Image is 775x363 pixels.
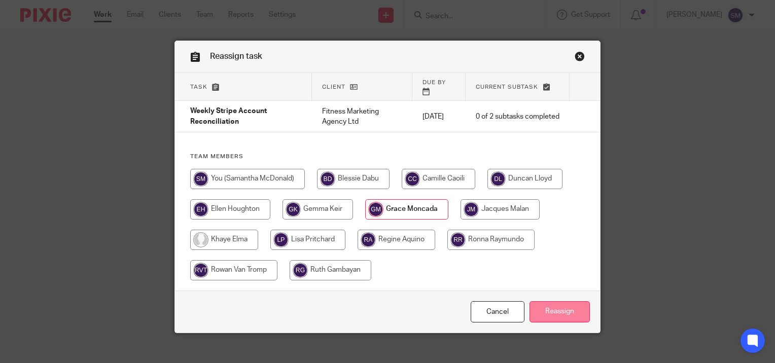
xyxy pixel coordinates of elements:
[575,51,585,65] a: Close this dialog window
[530,301,590,323] input: Reassign
[422,112,455,122] p: [DATE]
[466,101,570,132] td: 0 of 2 subtasks completed
[476,84,538,90] span: Current subtask
[190,84,207,90] span: Task
[422,80,446,85] span: Due by
[471,301,524,323] a: Close this dialog window
[190,153,585,161] h4: Team members
[322,84,345,90] span: Client
[322,106,402,127] p: Fitness Marketing Agency Ltd
[190,108,267,126] span: Weekly Stripe Account Reconciliation
[210,52,262,60] span: Reassign task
